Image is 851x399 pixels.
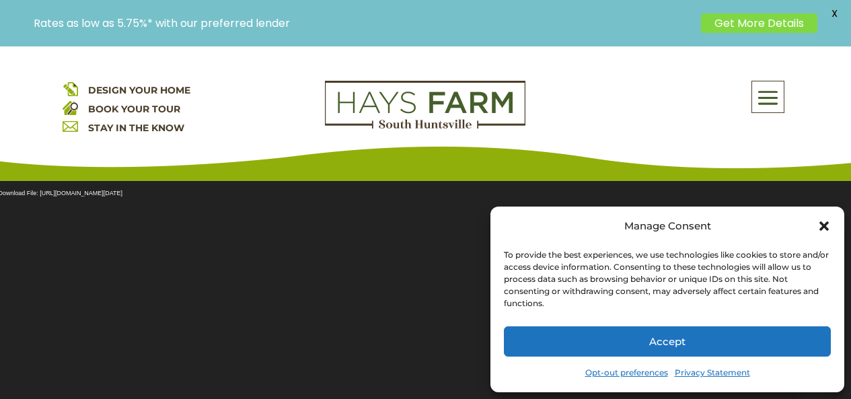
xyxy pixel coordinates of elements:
button: Accept [504,326,831,357]
a: BOOK YOUR TOUR [88,103,180,115]
a: Opt-out preferences [585,363,668,382]
span: X [824,3,844,24]
div: Manage Consent [624,217,711,235]
p: Rates as low as 5.75%* with our preferred lender [34,17,694,30]
div: To provide the best experiences, we use technologies like cookies to store and/or access device i... [504,249,829,310]
a: DESIGN YOUR HOME [88,84,190,96]
a: Privacy Statement [675,363,750,382]
a: STAY IN THE KNOW [88,122,184,134]
img: Logo [325,81,525,129]
div: Close dialog [817,219,831,233]
img: design your home [63,81,78,96]
a: hays farm homes huntsville development [325,120,525,132]
img: book your home tour [63,100,78,115]
a: Get More Details [701,13,817,33]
